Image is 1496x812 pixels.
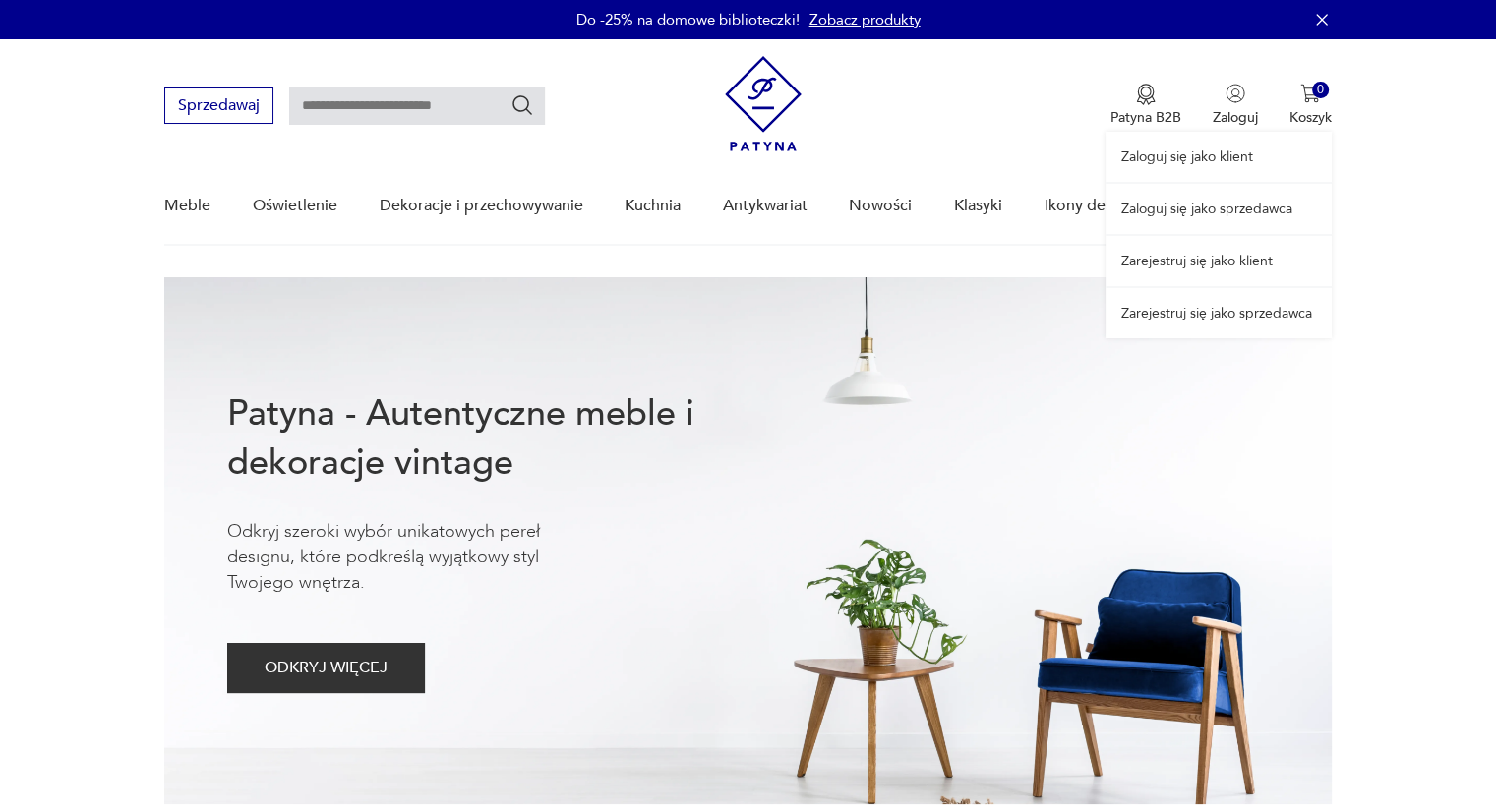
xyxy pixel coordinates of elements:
a: Ikony designu [1044,168,1143,244]
a: Zaloguj się jako klient [1106,132,1332,182]
a: Oświetlenie [253,168,337,244]
a: Meble [164,168,210,244]
p: Odkryj szeroki wybór unikatowych pereł designu, które podkreślą wyjątkowy styl Twojego wnętrza. [227,519,601,596]
a: Sprzedawaj [164,100,273,114]
a: Antykwariat [723,168,808,244]
button: ODKRYJ WIĘCEJ [227,643,425,693]
p: Koszyk [1289,108,1332,127]
a: Zarejestruj się jako klient [1106,236,1332,286]
a: Zarejestruj się jako sprzedawca [1106,288,1332,338]
a: Dekoracje i przechowywanie [379,168,582,244]
img: Patyna - sklep z meblami i dekoracjami vintage [725,56,802,151]
a: Kuchnia [625,168,681,244]
button: Sprzedawaj [164,87,273,124]
a: Zaloguj się jako sprzedawca [1106,184,1332,234]
a: ODKRYJ WIĘCEJ [227,663,425,676]
a: Klasyki [954,168,1002,244]
p: Do -25% na domowe biblioteczki! [576,10,800,29]
h1: Patyna - Autentyczne meble i dekoracje vintage [227,389,758,488]
a: Zobacz produkty [809,10,921,29]
button: Szukaj [510,93,534,117]
a: Nowości [849,168,912,244]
